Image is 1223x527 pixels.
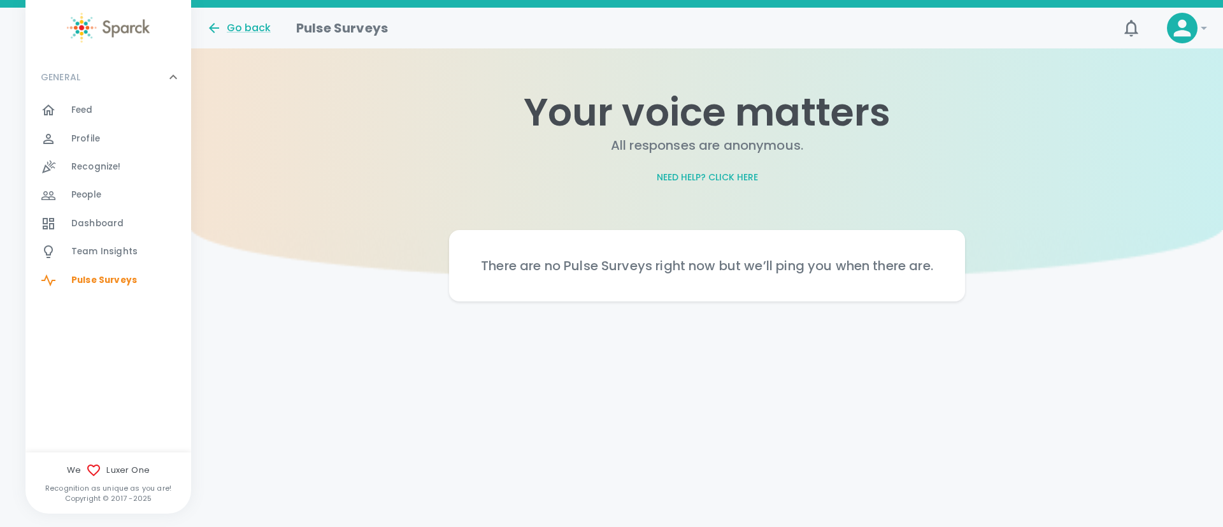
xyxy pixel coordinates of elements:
span: People [71,189,101,201]
p: GENERAL [41,71,80,83]
a: Feed [25,96,191,124]
h6: There are no Pulse Surveys right now but we’ll ping you when there are. [464,256,950,276]
p: Copyright © 2017 - 2025 [25,493,191,503]
span: Team Insights [71,245,138,258]
img: Pulse Survey header bottom curve [191,230,1223,281]
a: Recognize! [25,153,191,181]
span: We Luxer One [25,463,191,478]
h2: Your voice matters [191,89,1223,135]
div: GENERAL [25,58,191,96]
div: GENERAL [25,96,191,300]
span: Feed [71,104,93,117]
p: Recognition as unique as you are! [25,483,191,493]
span: Dashboard [71,217,124,230]
a: Team Insights [25,238,191,266]
a: Pulse Surveys [25,266,191,294]
img: Sparck logo [67,13,150,43]
a: Sparck logo [25,13,191,43]
h6: All responses are anonymous. [191,135,1223,155]
span: Recognize! [71,161,121,173]
h1: Pulse Surveys [296,18,388,38]
span: Profile [71,133,100,145]
a: People [25,181,191,209]
a: Dashboard [25,210,191,238]
a: Profile [25,125,191,153]
button: Need help? Click here [652,166,763,189]
span: Pulse Surveys [71,274,137,287]
button: Go back [206,20,271,36]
